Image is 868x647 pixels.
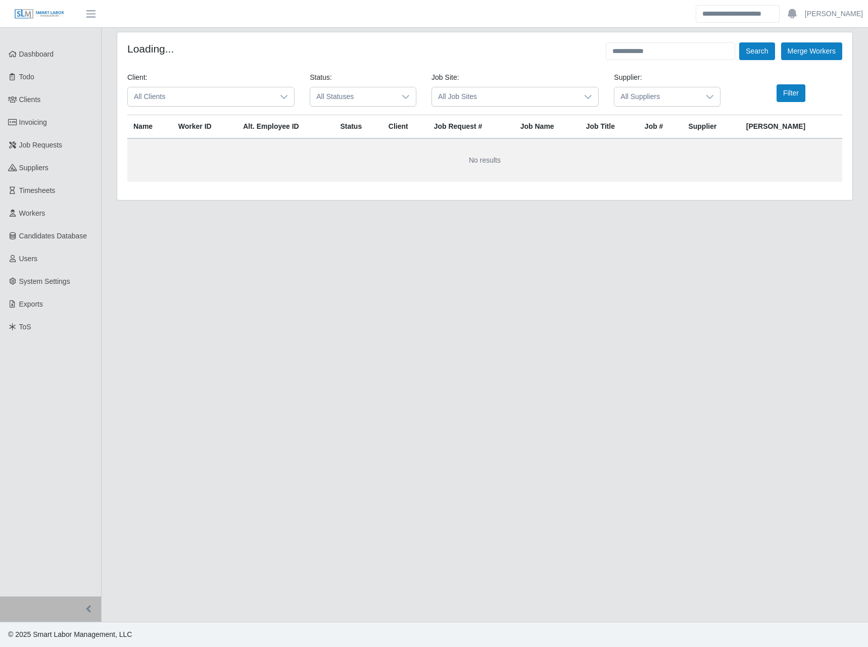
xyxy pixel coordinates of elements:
th: Alt. Employee ID [237,115,334,139]
span: Timesheets [19,186,56,194]
label: Job Site: [431,72,459,83]
th: Name [127,115,172,139]
td: No results [127,138,842,182]
th: Status [334,115,382,139]
span: All Suppliers [614,87,700,106]
label: Status: [310,72,332,83]
span: © 2025 Smart Labor Management, LLC [8,630,132,638]
span: All Job Sites [432,87,578,106]
h4: Loading... [127,42,174,55]
th: Job # [639,115,683,139]
span: Todo [19,73,34,81]
span: Invoicing [19,118,47,126]
span: Candidates Database [19,232,87,240]
span: Suppliers [19,164,49,172]
span: All Statuses [310,87,396,106]
th: [PERSON_NAME] [740,115,842,139]
th: Worker ID [172,115,237,139]
button: Filter [777,84,805,102]
label: Supplier: [614,72,642,83]
label: Client: [127,72,148,83]
th: Job Title [580,115,639,139]
th: Job Name [514,115,580,139]
span: Job Requests [19,141,63,149]
th: Supplier [682,115,740,139]
button: Merge Workers [781,42,842,60]
th: Job Request # [428,115,514,139]
span: Dashboard [19,50,54,58]
span: ToS [19,323,31,331]
button: Search [739,42,775,60]
span: Clients [19,95,41,104]
a: [PERSON_NAME] [805,9,863,19]
img: SLM Logo [14,9,65,20]
th: Client [382,115,428,139]
span: System Settings [19,277,70,285]
span: Exports [19,300,43,308]
span: Workers [19,209,45,217]
span: All Clients [128,87,274,106]
input: Search [696,5,780,23]
span: Users [19,255,38,263]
